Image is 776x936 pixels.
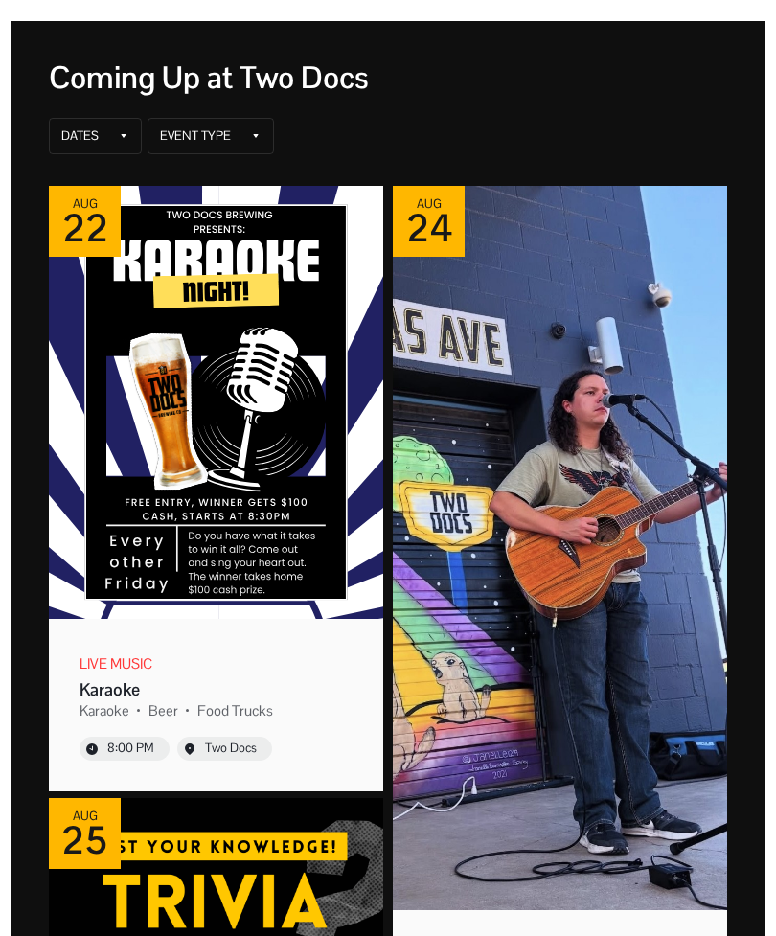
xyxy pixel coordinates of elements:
[80,678,353,700] div: Event name
[44,181,388,796] div: Event: Karaoke
[160,128,231,144] div: Event Type
[49,59,727,96] div: Coming Up at Two Docs
[205,741,257,757] div: Event location
[148,701,178,720] div: Beer
[62,197,108,211] div: Aug
[61,128,99,144] div: Dates
[393,186,465,257] div: Event date: August 24
[406,197,452,211] div: Aug
[107,741,154,757] div: Event time: 8:00 PM
[49,186,383,619] img: Picture for 'Karaoke' event
[49,798,121,869] div: Event date: August 25
[61,810,108,823] div: Aug
[80,655,152,674] div: Event category
[80,701,353,720] div: Event tags
[61,823,108,857] div: 25
[62,211,108,245] div: 22
[80,701,129,720] div: Karaoke
[406,211,452,245] div: 24
[393,186,727,910] img: Picture for '502 JAM' event
[49,186,121,257] div: Event date: August 22
[197,701,273,720] div: Food Trucks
